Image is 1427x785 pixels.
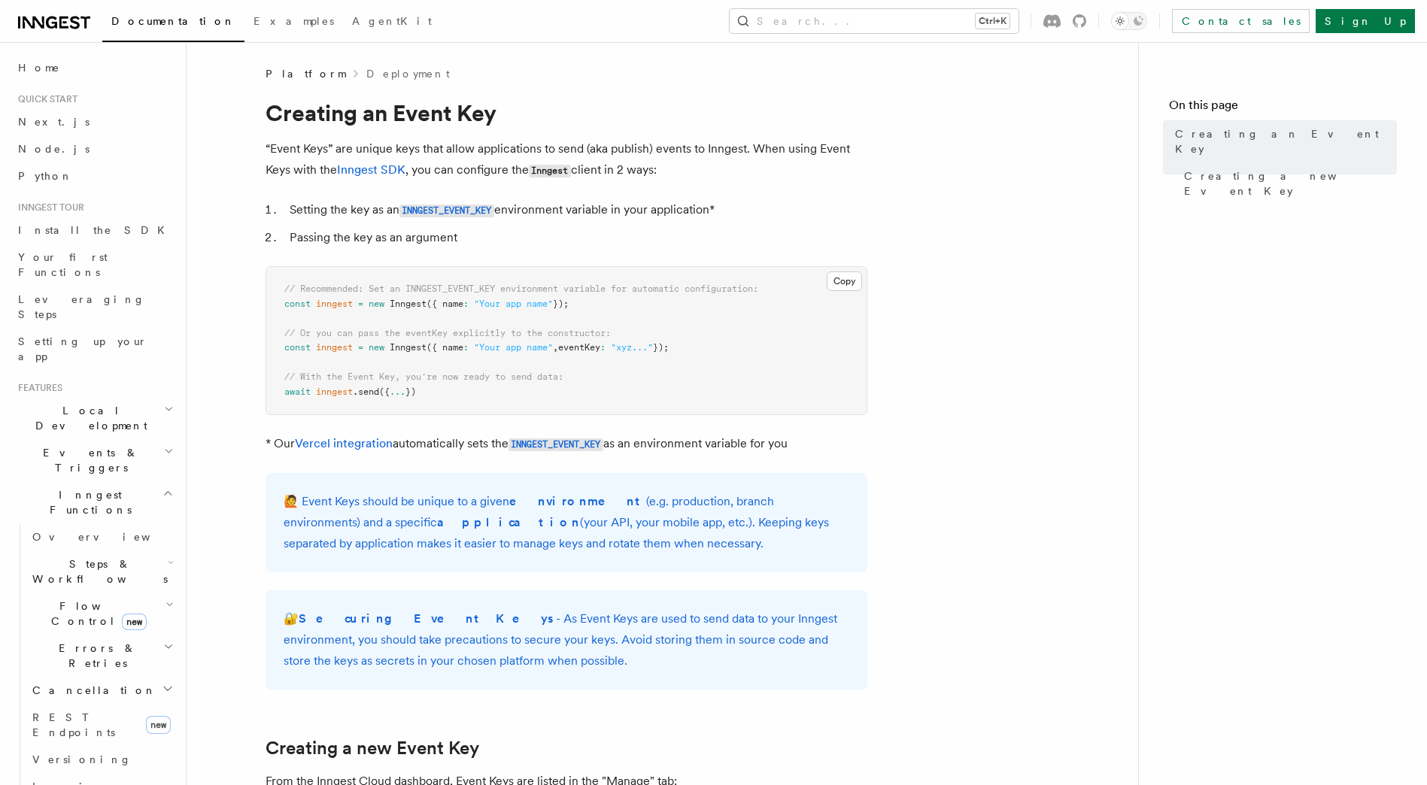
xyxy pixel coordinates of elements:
[102,5,244,42] a: Documentation
[26,523,177,550] a: Overview
[399,205,494,217] code: INNGEST_EVENT_KEY
[390,299,427,309] span: Inngest
[1175,126,1397,156] span: Creating an Event Key
[730,9,1019,33] button: Search...Ctrl+K
[379,386,390,397] span: ({
[284,283,758,294] span: // Recommended: Set an INNGEST_EVENT_KEY environment variable for automatic configuration:
[653,342,669,353] span: });
[405,386,416,397] span: })
[12,286,177,328] a: Leveraging Steps
[254,15,334,27] span: Examples
[553,342,558,353] span: ,
[611,342,653,353] span: "xyz..."
[285,227,867,248] li: Passing the key as an argument
[399,202,494,217] a: INNGEST_EVENT_KEY
[32,711,115,738] span: REST Endpoints
[1169,96,1397,120] h4: On this page
[26,683,156,698] span: Cancellation
[299,611,556,626] strong: Securing Event Keys
[509,436,603,450] a: INNGEST_EVENT_KEY
[337,162,405,177] a: Inngest SDK
[32,753,132,765] span: Versioning
[1111,12,1147,30] button: Toggle dark mode
[12,135,177,162] a: Node.js
[1184,168,1397,199] span: Creating a new Event Key
[26,635,177,677] button: Errors & Retries
[26,641,163,671] span: Errors & Retries
[266,433,867,455] p: * Our automatically sets the as an environment variable for you
[369,342,384,353] span: new
[1316,9,1415,33] a: Sign Up
[827,271,862,291] button: Copy
[285,199,867,221] li: Setting the key as an environment variable in your application*
[12,481,177,523] button: Inngest Functions
[343,5,441,41] a: AgentKit
[463,299,469,309] span: :
[353,386,379,397] span: .send
[316,342,353,353] span: inngest
[26,599,165,629] span: Flow Control
[12,202,84,214] span: Inngest tour
[122,614,147,630] span: new
[352,15,432,27] span: AgentKit
[12,328,177,370] a: Setting up your app
[427,299,463,309] span: ({ name
[18,170,73,182] span: Python
[558,342,600,353] span: eventKey
[437,515,580,529] strong: application
[284,371,563,382] span: // With the Event Key, you're now ready to send data:
[358,299,363,309] span: =
[390,342,427,353] span: Inngest
[26,746,177,773] a: Versioning
[1169,120,1397,162] a: Creating an Event Key
[12,54,177,81] a: Home
[266,138,867,181] p: “Event Keys” are unique keys that allow applications to send (aka publish) events to Inngest. Whe...
[509,494,646,508] strong: environment
[529,165,571,177] code: Inngest
[509,438,603,451] code: INNGEST_EVENT_KEY
[366,66,450,81] a: Deployment
[26,550,177,593] button: Steps & Workflows
[111,15,235,27] span: Documentation
[12,487,162,517] span: Inngest Functions
[12,217,177,244] a: Install the SDK
[26,677,177,704] button: Cancellation
[976,14,1010,29] kbd: Ctrl+K
[284,342,311,353] span: const
[284,328,611,338] span: // Or you can pass the eventKey explicitly to the constructor:
[18,335,147,362] span: Setting up your app
[12,108,177,135] a: Next.js
[316,299,353,309] span: inngest
[474,299,553,309] span: "Your app name"
[12,93,77,105] span: Quick start
[12,382,62,394] span: Features
[474,342,553,353] span: "Your app name"
[358,342,363,353] span: =
[18,293,145,320] span: Leveraging Steps
[32,531,187,543] span: Overview
[266,66,345,81] span: Platform
[1178,162,1397,205] a: Creating a new Event Key
[284,491,849,554] p: 🙋 Event Keys should be unique to a given (e.g. production, branch environments) and a specific (y...
[12,397,177,439] button: Local Development
[553,299,569,309] span: });
[284,299,311,309] span: const
[12,403,164,433] span: Local Development
[244,5,343,41] a: Examples
[146,716,171,734] span: new
[18,251,108,278] span: Your first Functions
[18,60,60,75] span: Home
[295,436,393,450] a: Vercel integration
[26,556,168,586] span: Steps & Workflows
[266,99,867,126] h1: Creating an Event Key
[18,143,90,155] span: Node.js
[600,342,606,353] span: :
[316,386,353,397] span: inngest
[1172,9,1310,33] a: Contact sales
[284,386,311,397] span: await
[12,445,164,475] span: Events & Triggers
[26,704,177,746] a: REST Endpointsnew
[12,244,177,286] a: Your first Functions
[12,439,177,481] button: Events & Triggers
[26,593,177,635] button: Flow Controlnew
